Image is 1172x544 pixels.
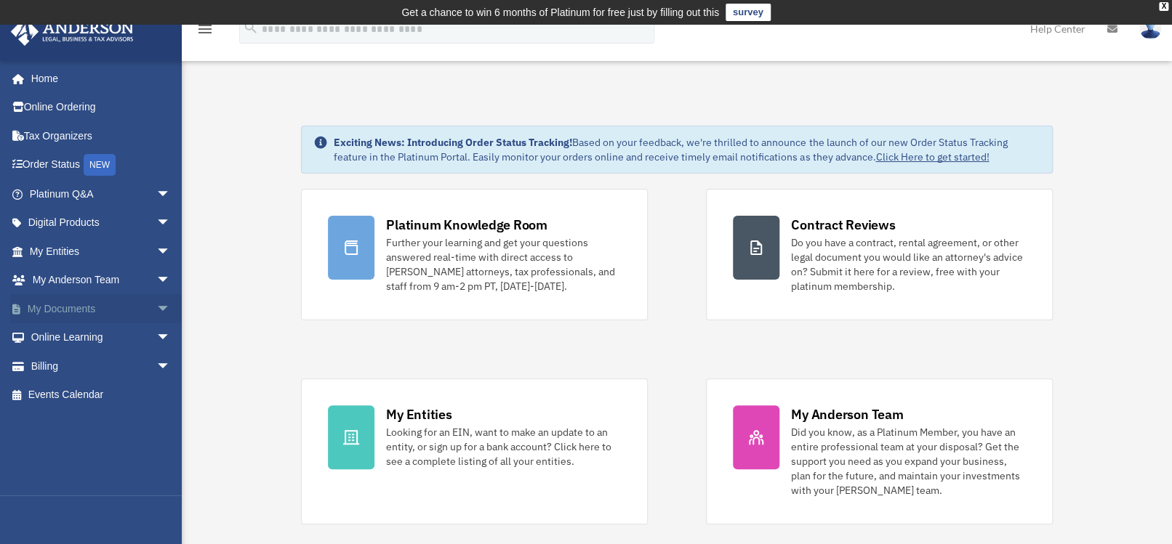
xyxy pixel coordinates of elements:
a: My Entitiesarrow_drop_down [10,237,193,266]
i: menu [196,20,214,38]
strong: Exciting News: Introducing Order Status Tracking! [334,136,572,149]
span: arrow_drop_down [156,179,185,209]
span: arrow_drop_down [156,294,185,324]
span: arrow_drop_down [156,237,185,267]
div: My Anderson Team [791,405,903,423]
div: Do you have a contract, rental agreement, or other legal document you would like an attorney's ad... [791,235,1026,293]
div: Platinum Knowledge Room [386,216,547,234]
div: Looking for an EIN, want to make an update to an entity, or sign up for a bank account? Click her... [386,425,621,468]
img: User Pic [1139,18,1161,39]
a: Events Calendar [10,381,193,410]
a: Online Learningarrow_drop_down [10,323,193,352]
i: search [243,20,259,36]
div: Further your learning and get your questions answered real-time with direct access to [PERSON_NAM... [386,235,621,293]
div: Contract Reviews [791,216,895,234]
span: arrow_drop_down [156,266,185,296]
span: arrow_drop_down [156,352,185,381]
span: arrow_drop_down [156,323,185,353]
a: My Documentsarrow_drop_down [10,294,193,323]
a: My Entities Looking for an EIN, want to make an update to an entity, or sign up for a bank accoun... [301,378,648,524]
a: Tax Organizers [10,121,193,150]
a: My Anderson Teamarrow_drop_down [10,266,193,295]
a: survey [726,4,771,21]
div: NEW [84,154,116,176]
div: My Entities [386,405,451,423]
a: Platinum Q&Aarrow_drop_down [10,179,193,208]
div: Did you know, as a Platinum Member, you have an entire professional team at your disposal? Get th... [791,425,1026,498]
a: Online Ordering [10,93,193,122]
a: Billingarrow_drop_down [10,352,193,381]
div: close [1159,2,1168,11]
img: Anderson Advisors Platinum Portal [7,17,138,46]
a: Digital Productsarrow_drop_down [10,208,193,238]
a: menu [196,25,214,38]
a: Contract Reviews Do you have a contract, rental agreement, or other legal document you would like... [706,189,1053,320]
a: My Anderson Team Did you know, as a Platinum Member, you have an entire professional team at your... [706,378,1053,524]
a: Click Here to get started! [875,150,989,163]
div: Get a chance to win 6 months of Platinum for free just by filling out this [401,4,719,21]
a: Home [10,64,185,93]
a: Order StatusNEW [10,150,193,180]
span: arrow_drop_down [156,208,185,238]
a: Platinum Knowledge Room Further your learning and get your questions answered real-time with dire... [301,189,648,320]
div: Based on your feedback, we're thrilled to announce the launch of our new Order Status Tracking fe... [334,135,1040,164]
